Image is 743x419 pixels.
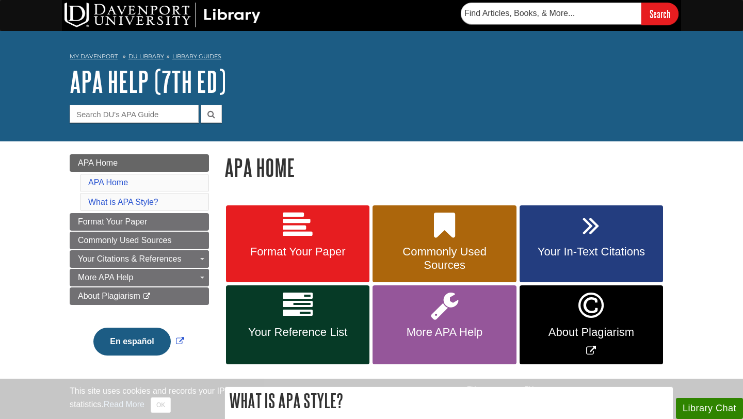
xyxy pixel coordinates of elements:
[373,205,516,283] a: Commonly Used Sources
[151,397,171,413] button: Close
[224,154,673,181] h1: APA Home
[70,232,209,249] a: Commonly Used Sources
[226,285,369,364] a: Your Reference List
[380,326,508,339] span: More APA Help
[520,205,663,283] a: Your In-Text Citations
[88,198,158,206] a: What is APA Style?
[70,385,673,413] div: This site uses cookies and records your IP address for usage statistics. Additionally, we use Goo...
[527,245,655,259] span: Your In-Text Citations
[527,326,655,339] span: About Plagiarism
[226,205,369,283] a: Format Your Paper
[70,287,209,305] a: About Plagiarism
[78,158,118,167] span: APA Home
[93,328,170,356] button: En español
[234,245,362,259] span: Format Your Paper
[70,66,226,98] a: APA Help (7th Ed)
[676,398,743,419] button: Library Chat
[520,285,663,364] a: Link opens in new window
[91,337,186,346] a: Link opens in new window
[641,3,679,25] input: Search
[88,178,128,187] a: APA Home
[380,245,508,272] span: Commonly Used Sources
[461,3,679,25] form: Searches DU Library's articles, books, and more
[104,400,144,409] a: Read More
[234,326,362,339] span: Your Reference List
[70,154,209,373] div: Guide Page Menu
[172,53,221,60] a: Library Guides
[373,285,516,364] a: More APA Help
[78,273,133,282] span: More APA Help
[64,3,261,27] img: DU Library
[70,50,673,66] nav: breadcrumb
[70,154,209,172] a: APA Home
[70,250,209,268] a: Your Citations & References
[78,292,140,300] span: About Plagiarism
[78,254,181,263] span: Your Citations & References
[225,387,673,414] h2: What is APA Style?
[70,52,118,61] a: My Davenport
[461,3,641,24] input: Find Articles, Books, & More...
[128,53,164,60] a: DU Library
[70,213,209,231] a: Format Your Paper
[70,105,199,123] input: Search DU's APA Guide
[78,217,147,226] span: Format Your Paper
[78,236,171,245] span: Commonly Used Sources
[70,269,209,286] a: More APA Help
[142,293,151,300] i: This link opens in a new window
